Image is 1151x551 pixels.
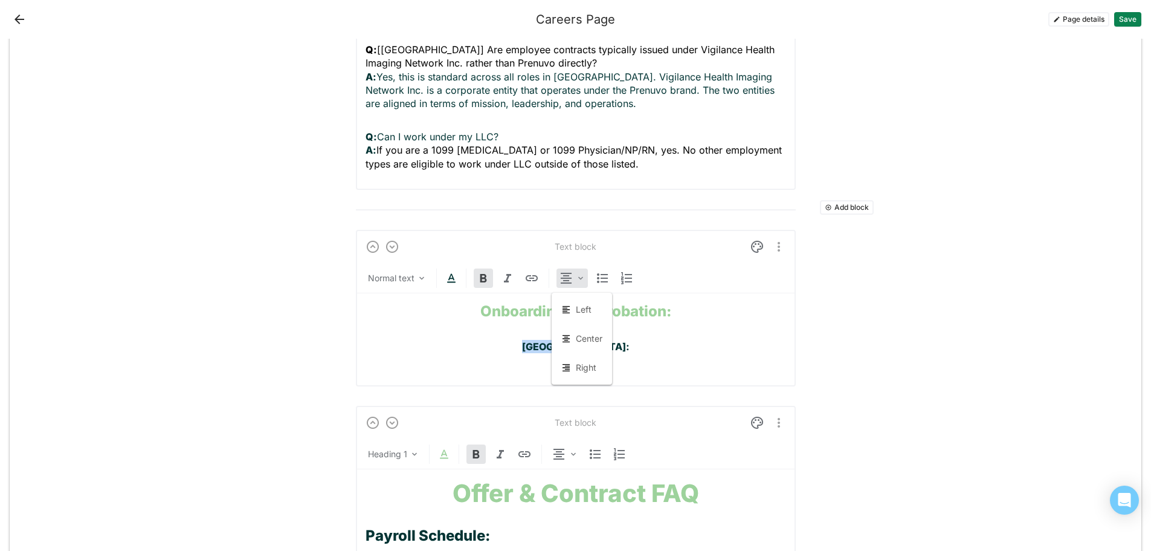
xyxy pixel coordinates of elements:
[366,43,786,111] p: Yes, this is standard across all roles in [GEOGRAPHIC_DATA]. Vigilance Health Imaging Network Inc...
[576,334,602,344] div: Center
[366,44,377,56] strong: Q:
[480,302,671,320] strong: Onboarding and Probation:
[536,12,615,27] div: Careers Page
[366,44,778,69] span: [[GEOGRAPHIC_DATA]] Are employee contracts typically issued under Vigilance Health Imaging Networ...
[366,144,376,156] strong: A:
[820,200,874,215] button: Add block
[10,10,29,29] button: Back
[368,448,407,460] div: Heading 1
[453,478,699,508] strong: Offer & Contract FAQ
[368,272,414,284] div: Normal text
[576,305,592,315] div: Left
[366,131,377,143] strong: Q:
[1048,12,1109,27] button: Page details
[522,341,630,353] strong: [GEOGRAPHIC_DATA]:
[366,144,785,169] span: If you are a 1099 [MEDICAL_DATA] or 1099 Physician/NP/RN, yes. No other employment types are elig...
[366,527,490,544] strong: Payroll Schedule:
[555,417,596,428] div: Text block
[1110,486,1139,515] div: Open Intercom Messenger
[772,237,786,256] button: More options
[555,241,596,252] div: Text block
[366,71,376,83] strong: A:
[576,363,596,373] div: Right
[772,413,786,432] button: More options
[366,130,786,171] p: Can I work under my LLC?
[1114,12,1141,27] button: Save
